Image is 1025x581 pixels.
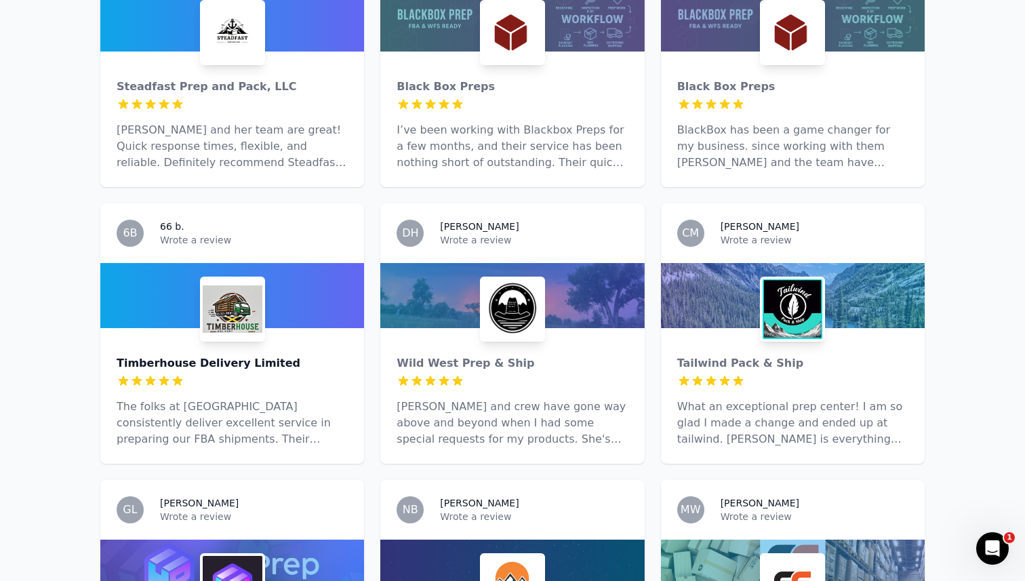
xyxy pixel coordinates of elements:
[203,3,262,62] img: Steadfast Prep and Pack, LLC
[976,532,1009,565] iframe: Intercom live chat
[123,228,137,239] span: 6B
[440,496,519,510] h3: [PERSON_NAME]
[380,203,644,464] a: DH[PERSON_NAME]Wrote a reviewWild West Prep & ShipWild West Prep & Ship[PERSON_NAME] and crew hav...
[397,399,628,447] p: [PERSON_NAME] and crew have gone way above and beyond when I had some special requests for my pro...
[721,510,908,523] p: Wrote a review
[397,79,628,95] div: Black Box Preps
[677,79,908,95] div: Black Box Preps
[483,3,542,62] img: Black Box Preps
[403,504,418,515] span: NB
[677,355,908,372] div: Tailwind Pack & Ship
[203,279,262,339] img: Timberhouse Delivery Limited
[100,203,364,464] a: 6B66 b.Wrote a reviewTimberhouse Delivery LimitedTimberhouse Delivery LimitedThe folks at [GEOGRA...
[721,496,799,510] h3: [PERSON_NAME]
[682,228,699,239] span: CM
[1004,532,1015,543] span: 1
[160,220,184,233] h3: 66 b.
[117,399,348,447] p: The folks at [GEOGRAPHIC_DATA] consistently deliver excellent service in preparing our FBA shipme...
[763,3,822,62] img: Black Box Preps
[681,504,701,515] span: MW
[117,122,348,171] p: [PERSON_NAME] and her team are great! Quick response times, flexible, and reliable. Definitely re...
[402,228,418,239] span: DH
[123,504,137,515] span: GL
[677,122,908,171] p: BlackBox has been a game changer for my business. since working with them [PERSON_NAME] and the t...
[440,220,519,233] h3: [PERSON_NAME]
[661,203,925,464] a: CM[PERSON_NAME]Wrote a reviewTailwind Pack & ShipTailwind Pack & ShipWhat an exceptional prep cen...
[721,220,799,233] h3: [PERSON_NAME]
[397,122,628,171] p: I’ve been working with Blackbox Preps for a few months, and their service has been nothing short ...
[117,79,348,95] div: Steadfast Prep and Pack, LLC
[763,279,822,339] img: Tailwind Pack & Ship
[483,279,542,339] img: Wild West Prep & Ship
[160,496,239,510] h3: [PERSON_NAME]
[160,233,348,247] p: Wrote a review
[160,510,348,523] p: Wrote a review
[117,355,348,372] div: Timberhouse Delivery Limited
[721,233,908,247] p: Wrote a review
[440,233,628,247] p: Wrote a review
[440,510,628,523] p: Wrote a review
[677,399,908,447] p: What an exceptional prep center! I am so glad I made a change and ended up at tailwind. [PERSON_N...
[397,355,628,372] div: Wild West Prep & Ship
